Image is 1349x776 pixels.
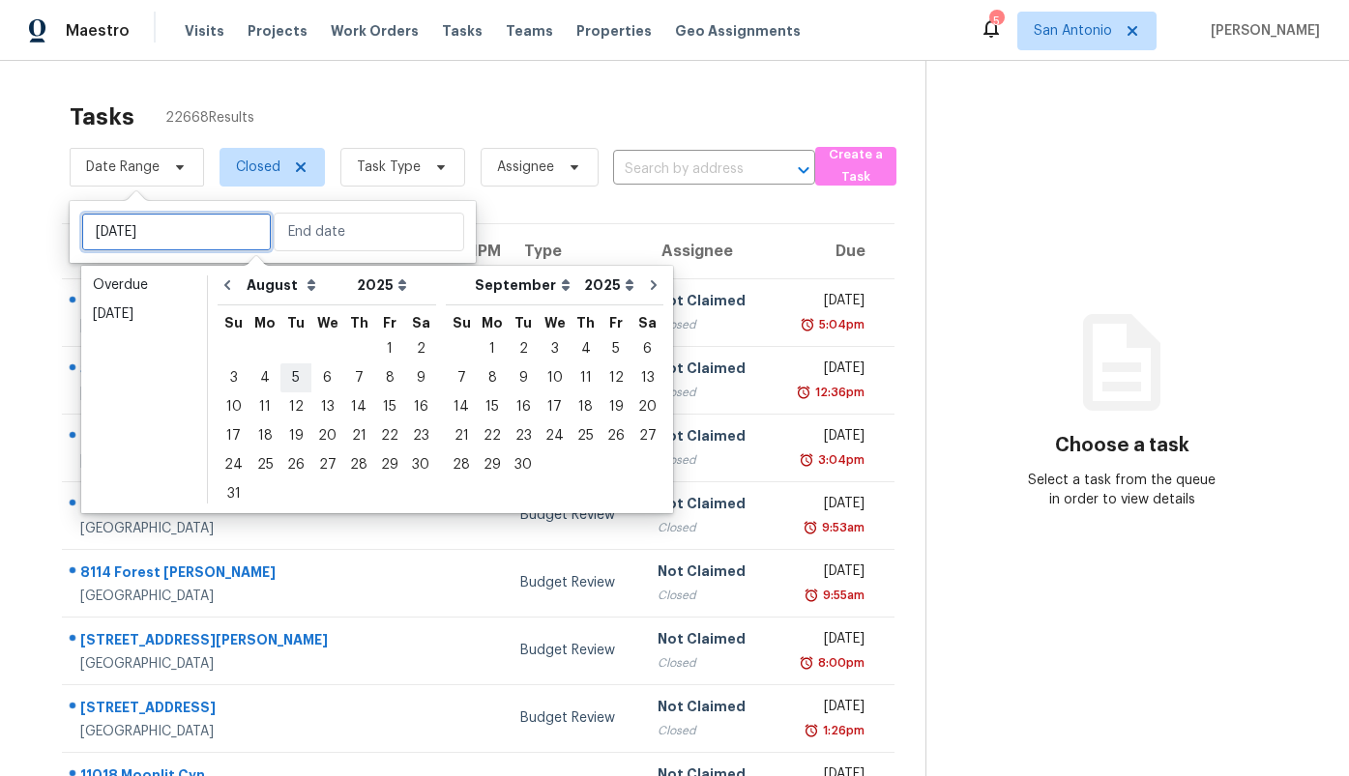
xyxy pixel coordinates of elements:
[453,316,471,330] abbr: Sunday
[477,393,508,420] div: 15
[446,393,477,420] div: 14
[218,363,249,392] div: Sun Aug 03 2025
[658,653,755,673] div: Closed
[446,450,477,479] div: Sun Sep 28 2025
[446,422,477,449] div: 21
[412,316,430,330] abbr: Saturday
[446,363,477,392] div: Sun Sep 07 2025
[80,722,431,741] div: [GEOGRAPHIC_DATA]
[539,422,571,449] div: 24
[482,316,503,330] abbr: Monday
[405,422,436,449] div: 23
[374,363,405,392] div: Fri Aug 08 2025
[804,721,819,740] img: Overdue Alarm Icon
[508,364,539,391] div: 9
[989,12,1003,31] div: 5
[447,224,505,278] th: HPM
[601,422,631,449] div: 26
[249,450,280,479] div: Mon Aug 25 2025
[477,392,508,421] div: Mon Sep 15 2025
[658,383,755,402] div: Closed
[218,421,249,450] div: Sun Aug 17 2025
[579,271,639,300] select: Year
[1024,471,1220,509] div: Select a task from the queue in order to view details
[249,363,280,392] div: Mon Aug 04 2025
[642,224,771,278] th: Assignee
[311,363,343,392] div: Wed Aug 06 2025
[658,561,755,586] div: Not Claimed
[815,147,896,186] button: Create a Task
[658,629,755,653] div: Not Claimed
[218,364,249,391] div: 3
[539,334,571,363] div: Wed Sep 03 2025
[236,158,280,177] span: Closed
[311,421,343,450] div: Wed Aug 20 2025
[350,316,368,330] abbr: Thursday
[814,653,865,673] div: 8:00pm
[405,393,436,420] div: 16
[80,698,431,722] div: [STREET_ADDRESS]
[248,21,308,41] span: Projects
[383,316,396,330] abbr: Friday
[446,392,477,421] div: Sun Sep 14 2025
[576,21,652,41] span: Properties
[571,421,601,450] div: Thu Sep 25 2025
[80,316,431,335] div: [GEOGRAPHIC_DATA]
[639,266,668,304] button: Go to next month
[539,364,571,391] div: 10
[658,518,755,537] div: Closed
[249,422,280,449] div: 18
[165,108,254,128] span: 22668 Results
[280,392,311,421] div: Tue Aug 12 2025
[86,271,202,503] ul: Date picker shortcuts
[658,450,755,470] div: Closed
[280,422,311,449] div: 19
[785,561,864,586] div: [DATE]
[658,586,755,605] div: Closed
[80,451,431,471] div: [GEOGRAPHIC_DATA]
[80,495,431,519] div: [STREET_ADDRESS]
[311,364,343,391] div: 6
[357,158,421,177] span: Task Type
[785,494,864,518] div: [DATE]
[520,573,626,592] div: Budget Review
[446,421,477,450] div: Sun Sep 21 2025
[86,158,160,177] span: Date Range
[343,421,374,450] div: Thu Aug 21 2025
[658,291,755,315] div: Not Claimed
[539,393,571,420] div: 17
[311,422,343,449] div: 20
[343,363,374,392] div: Thu Aug 07 2025
[790,157,817,184] button: Open
[520,505,626,525] div: Budget Review
[280,364,311,391] div: 5
[508,422,539,449] div: 23
[508,392,539,421] div: Tue Sep 16 2025
[343,392,374,421] div: Thu Aug 14 2025
[224,316,243,330] abbr: Sunday
[280,421,311,450] div: Tue Aug 19 2025
[249,392,280,421] div: Mon Aug 11 2025
[1034,21,1112,41] span: San Antonio
[405,450,436,479] div: Sat Aug 30 2025
[631,364,663,391] div: 13
[442,24,483,38] span: Tasks
[658,359,755,383] div: Not Claimed
[785,629,864,653] div: [DATE]
[601,421,631,450] div: Fri Sep 26 2025
[311,450,343,479] div: Wed Aug 27 2025
[508,421,539,450] div: Tue Sep 23 2025
[80,427,431,451] div: [STREET_ADDRESS]
[814,450,865,470] div: 3:04pm
[601,392,631,421] div: Fri Sep 19 2025
[571,334,601,363] div: Thu Sep 04 2025
[280,393,311,420] div: 12
[477,421,508,450] div: Mon Sep 22 2025
[374,393,405,420] div: 15
[576,316,595,330] abbr: Thursday
[446,364,477,391] div: 7
[800,315,815,334] img: Overdue Alarm Icon
[609,316,623,330] abbr: Friday
[811,383,865,402] div: 12:36pm
[374,421,405,450] div: Fri Aug 22 2025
